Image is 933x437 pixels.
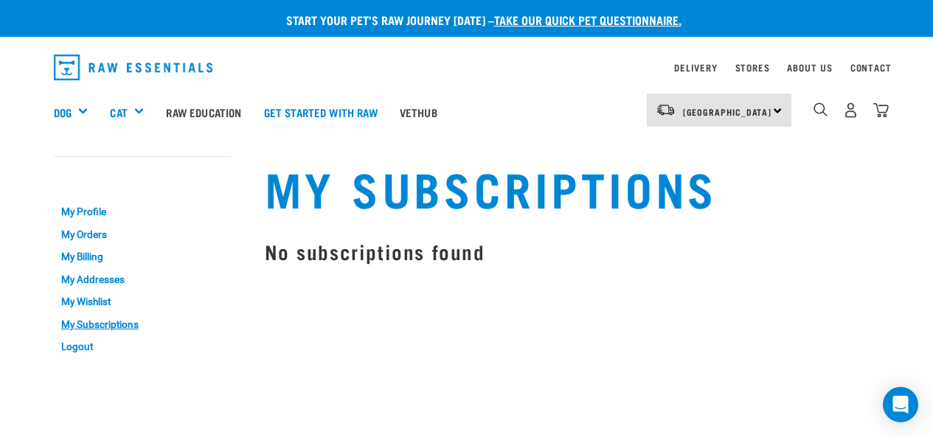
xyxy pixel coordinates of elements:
[54,313,231,336] a: My Subscriptions
[54,200,231,223] a: My Profile
[54,336,231,359] a: Logout
[787,65,832,70] a: About Us
[253,83,389,141] a: Get started with Raw
[843,102,859,118] img: user.png
[54,172,125,178] a: My Account
[814,102,828,116] img: home-icon-1@2x.png
[54,55,213,80] img: Raw Essentials Logo
[674,65,717,70] a: Delivery
[850,65,892,70] a: Contact
[54,245,231,268] a: My Billing
[54,223,231,246] a: My Orders
[54,104,72,121] a: Dog
[873,102,889,118] img: home-icon@2x.png
[265,240,880,263] h3: No subscriptions found
[110,104,127,121] a: Cat
[494,16,681,23] a: take our quick pet questionnaire.
[735,65,770,70] a: Stores
[155,83,252,141] a: Raw Education
[54,268,231,291] a: My Addresses
[656,103,676,116] img: van-moving.png
[883,387,918,422] div: Open Intercom Messenger
[42,49,892,86] nav: dropdown navigation
[54,290,231,313] a: My Wishlist
[265,161,880,214] h1: My Subscriptions
[389,83,448,141] a: Vethub
[683,109,772,114] span: [GEOGRAPHIC_DATA]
